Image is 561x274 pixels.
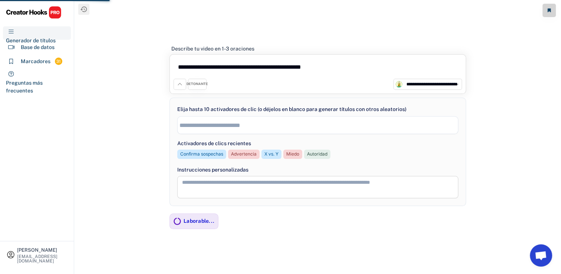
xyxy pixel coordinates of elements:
[17,254,67,263] div: [EMAIL_ADDRESS][DOMAIN_NAME]
[184,218,214,224] div: Laborable...
[17,248,67,252] div: [PERSON_NAME]
[286,151,299,157] div: Miedo
[171,45,254,52] div: Describe tu video en 1-3 oraciones
[264,151,278,157] div: X vs. Y
[21,43,55,51] div: Base de datos
[177,105,406,113] div: Elija hasta 10 activadores de clic (o déjelos en blanco para generar títulos con otros aleatorios)
[21,58,50,65] div: Marcadores
[6,6,62,19] img: CHPRO%20Logo.svg
[307,151,327,157] div: Autoridad
[6,79,68,95] div: Preguntas más frecuentes
[177,140,251,147] div: Activadores de clics recientes
[180,151,223,157] div: Confirma sospechas
[530,244,552,267] a: Chat abierto
[231,151,257,157] div: Advertencia
[177,166,458,174] div: Instrucciones personalizadas
[55,58,62,65] div: 31
[6,37,56,45] div: Generador de títulos
[396,81,402,88] img: channels4_profile.jpg
[187,82,208,87] div: DETONANTE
